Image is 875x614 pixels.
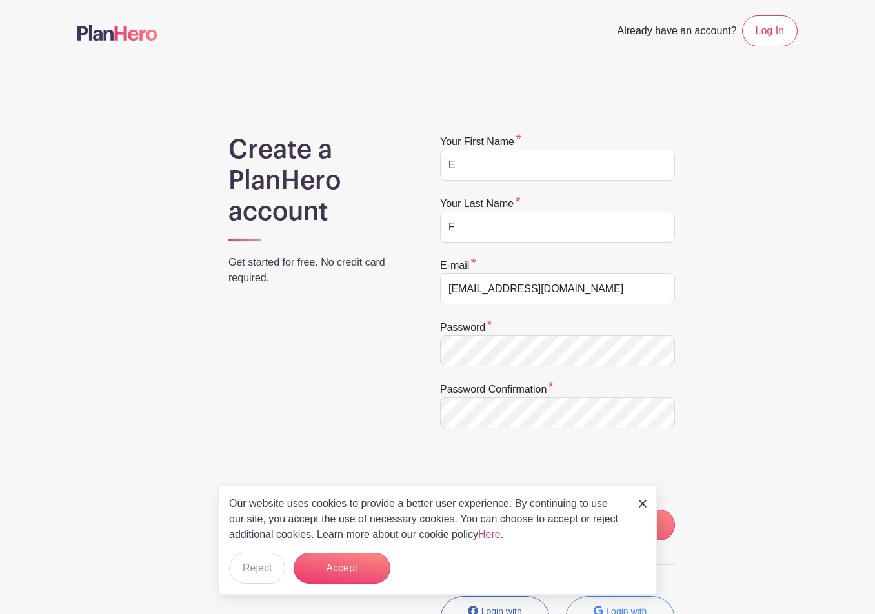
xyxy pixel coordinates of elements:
[228,255,407,286] p: Get started for free. No credit card required.
[228,134,407,227] h1: Create a PlanHero account
[639,500,647,508] img: close_button-5f87c8562297e5c2d7936805f587ecaba9071eb48480494691a3f1689db116b3.svg
[440,382,554,397] label: Password confirmation
[440,444,636,494] iframe: reCAPTCHA
[294,553,390,584] button: Accept
[440,273,675,304] input: e.g. julie@eventco.com
[618,18,737,46] span: Already have an account?
[440,134,521,150] label: Your first name
[478,529,501,540] a: Here
[229,553,285,584] button: Reject
[440,196,521,212] label: Your last name
[440,212,675,243] input: e.g. Smith
[440,320,492,335] label: Password
[440,258,476,273] label: E-mail
[77,25,157,41] img: logo-507f7623f17ff9eddc593b1ce0a138ce2505c220e1c5a4e2b4648c50719b7d32.svg
[742,15,798,46] a: Log In
[440,150,675,181] input: e.g. Julie
[229,496,625,542] p: Our website uses cookies to provide a better user experience. By continuing to use our site, you ...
